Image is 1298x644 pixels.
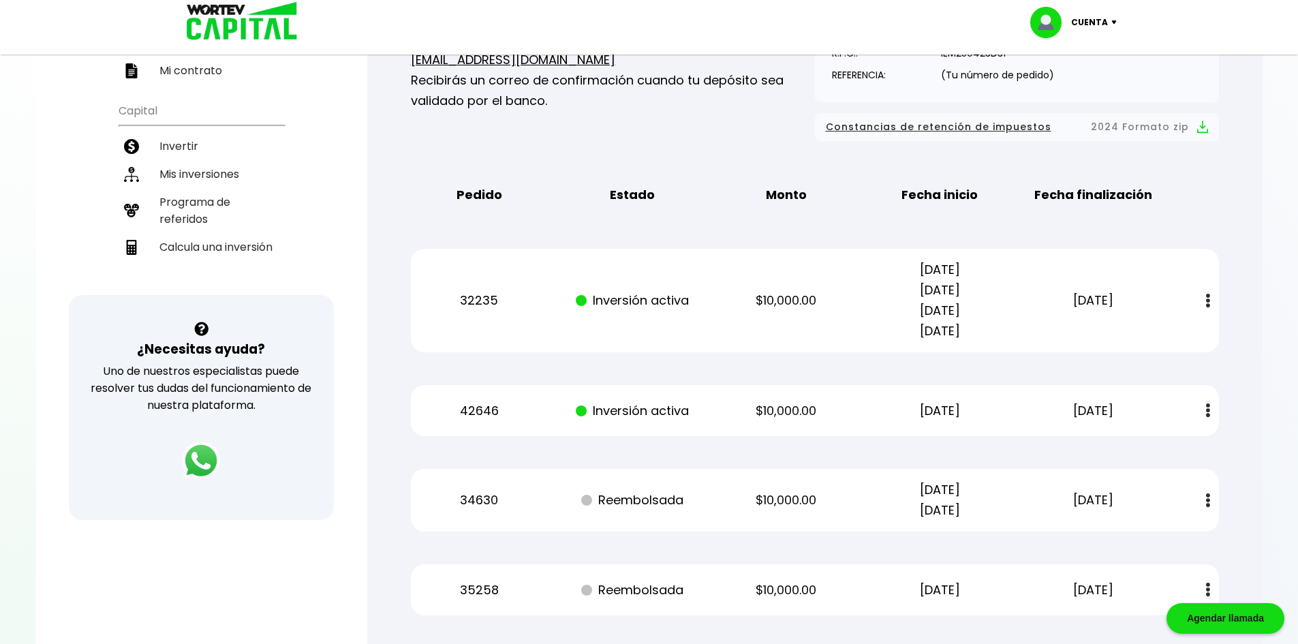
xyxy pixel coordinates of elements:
p: [DATE] [1029,290,1158,311]
img: inversiones-icon.6695dc30.svg [124,167,139,182]
div: Agendar llamada [1166,603,1284,634]
p: [DATE] [875,580,1004,600]
a: Invertir [119,132,284,160]
p: Recuerda enviar tu comprobante de tu transferencia a Recibirás un correo de confirmación cuando t... [411,29,815,111]
a: Programa de referidos [119,188,284,233]
p: $10,000.00 [722,490,851,510]
ul: Capital [119,95,284,295]
p: Inversión activa [568,401,698,421]
p: $10,000.00 [722,290,851,311]
p: REFERENCIA: [832,65,929,85]
p: [DATE] [1029,401,1158,421]
p: Reembolsada [568,580,698,600]
a: Mis inversiones [119,160,284,188]
img: recomiendanos-icon.9b8e9327.svg [124,203,139,218]
a: Mi contrato [119,57,284,85]
p: Uno de nuestros especialistas puede resolver tus dudas del funcionamiento de nuestra plataforma. [87,363,316,414]
p: [DATE] [875,401,1004,421]
img: profile-image [1030,7,1071,38]
h3: ¿Necesitas ayuda? [137,339,265,359]
b: Estado [610,185,655,205]
b: Monto [766,185,807,205]
b: Fecha finalización [1034,185,1152,205]
p: 34630 [414,490,544,510]
p: (Tu número de pedido) [941,65,1054,85]
p: [DATE] [1029,490,1158,510]
p: [DATE] [1029,580,1158,600]
b: Fecha inicio [901,185,978,205]
b: Pedido [457,185,502,205]
p: 35258 [414,580,544,600]
span: Constancias de retención de impuestos [826,119,1051,136]
p: Reembolsada [568,490,698,510]
img: invertir-icon.b3b967d7.svg [124,139,139,154]
a: [EMAIL_ADDRESS][DOMAIN_NAME] [411,51,615,68]
img: icon-down [1108,20,1126,25]
img: contrato-icon.f2db500c.svg [124,63,139,78]
p: $10,000.00 [722,401,851,421]
p: 42646 [414,401,544,421]
p: Cuenta [1071,12,1108,33]
p: $10,000.00 [722,580,851,600]
a: Calcula una inversión [119,233,284,261]
p: Inversión activa [568,290,698,311]
p: 32235 [414,290,544,311]
img: logos_whatsapp-icon.242b2217.svg [182,442,220,480]
p: [DATE] [DATE] [875,480,1004,521]
button: Constancias de retención de impuestos2024 Formato zip [826,119,1208,136]
img: calculadora-icon.17d418c4.svg [124,240,139,255]
p: [DATE] [DATE] [DATE] [DATE] [875,260,1004,341]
